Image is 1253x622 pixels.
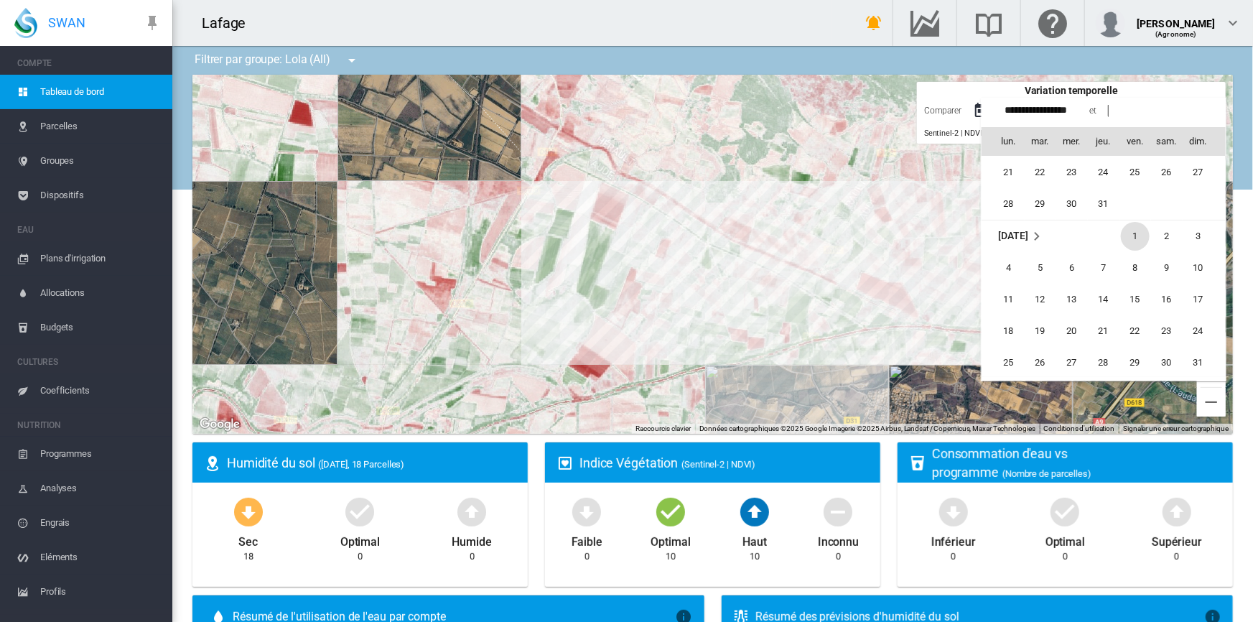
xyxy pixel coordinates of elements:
td: vendredi août 29 2025 [1119,347,1151,379]
span: 24 [1089,158,1118,187]
th: mer. [1056,127,1088,156]
td: samedi août 2 2025 [1151,221,1183,253]
td: mardi juillet 22 2025 [1025,157,1056,188]
td: samedi août 16 2025 [1151,284,1183,315]
span: 22 [1121,317,1150,345]
td: vendredi août 22 2025 [1119,315,1151,347]
md-calendar: Calendar [982,127,1226,381]
th: jeu. [1088,127,1119,156]
span: 31 [1089,190,1118,218]
td: samedi août 30 2025 [1151,347,1183,379]
span: 5 [1026,254,1055,282]
td: août 2025 [982,221,1088,253]
td: lundi juillet 28 2025 [982,188,1025,221]
tr: Week 4 [982,157,1226,188]
td: dimanche août 24 2025 [1183,315,1226,347]
tr: Week 2 [982,252,1226,284]
span: 4 [995,254,1023,282]
span: 28 [1089,348,1118,377]
td: jeudi août 14 2025 [1088,284,1119,315]
td: mardi août 12 2025 [1025,284,1056,315]
tr: Week 4 [982,315,1226,347]
span: 19 [1026,317,1055,345]
span: 6 [1058,254,1086,282]
span: 11 [995,285,1023,314]
tr: Week 5 [982,347,1226,379]
span: 7 [1089,254,1118,282]
span: 21 [1089,317,1118,345]
td: dimanche août 10 2025 [1183,252,1226,284]
span: 17 [1184,285,1213,314]
tr: Week 1 [982,221,1226,253]
span: 15 [1121,285,1150,314]
span: 28 [995,190,1023,218]
td: dimanche août 17 2025 [1183,284,1226,315]
span: 8 [1121,254,1150,282]
td: lundi août 11 2025 [982,284,1025,315]
td: mercredi août 20 2025 [1056,315,1088,347]
span: 16 [1152,285,1181,314]
span: 29 [1121,348,1150,377]
span: 30 [1152,348,1181,377]
td: samedi juillet 26 2025 [1151,157,1183,188]
td: mercredi août 13 2025 [1056,284,1088,315]
span: 18 [995,317,1023,345]
span: 26 [1026,348,1055,377]
td: mercredi juillet 23 2025 [1056,157,1088,188]
span: 9 [1152,254,1181,282]
td: dimanche août 31 2025 [1183,347,1226,379]
td: mardi juillet 29 2025 [1025,188,1056,221]
td: dimanche août 3 2025 [1183,221,1226,253]
span: 14 [1089,285,1118,314]
td: jeudi juillet 24 2025 [1088,157,1119,188]
td: mardi août 19 2025 [1025,315,1056,347]
span: 20 [1058,317,1086,345]
td: samedi août 9 2025 [1151,252,1183,284]
th: mar. [1025,127,1056,156]
span: 26 [1152,158,1181,187]
td: vendredi août 15 2025 [1119,284,1151,315]
td: vendredi août 1 2025 [1119,221,1151,253]
span: 22 [1026,158,1055,187]
th: sam. [1151,127,1183,156]
span: 12 [1026,285,1055,314]
td: jeudi août 21 2025 [1088,315,1119,347]
span: 27 [1184,158,1213,187]
td: jeudi août 28 2025 [1088,347,1119,379]
td: samedi août 23 2025 [1151,315,1183,347]
tr: Week 5 [982,188,1226,221]
td: lundi août 4 2025 [982,252,1025,284]
th: ven. [1119,127,1151,156]
span: 2 [1152,222,1181,251]
td: mercredi août 27 2025 [1056,347,1088,379]
td: mercredi juillet 30 2025 [1056,188,1088,221]
td: jeudi juillet 31 2025 [1088,188,1119,221]
span: 21 [995,158,1023,187]
th: lun. [982,127,1025,156]
th: dim. [1183,127,1226,156]
td: lundi août 25 2025 [982,347,1025,379]
span: 23 [1058,158,1086,187]
span: 10 [1184,254,1213,282]
span: 25 [1121,158,1150,187]
td: mardi août 26 2025 [1025,347,1056,379]
span: 27 [1058,348,1086,377]
tr: Week 3 [982,284,1226,315]
td: jeudi août 7 2025 [1088,252,1119,284]
span: 3 [1184,222,1213,251]
span: 23 [1152,317,1181,345]
td: vendredi juillet 25 2025 [1119,157,1151,188]
span: 1 [1121,222,1150,251]
span: 24 [1184,317,1213,345]
td: lundi août 18 2025 [982,315,1025,347]
td: lundi juillet 21 2025 [982,157,1025,188]
span: 29 [1026,190,1055,218]
td: mardi août 5 2025 [1025,252,1056,284]
td: mercredi août 6 2025 [1056,252,1088,284]
span: 13 [1058,285,1086,314]
span: [DATE] [999,230,1028,241]
span: 31 [1184,348,1213,377]
td: vendredi août 8 2025 [1119,252,1151,284]
span: 25 [995,348,1023,377]
span: 30 [1058,190,1086,218]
